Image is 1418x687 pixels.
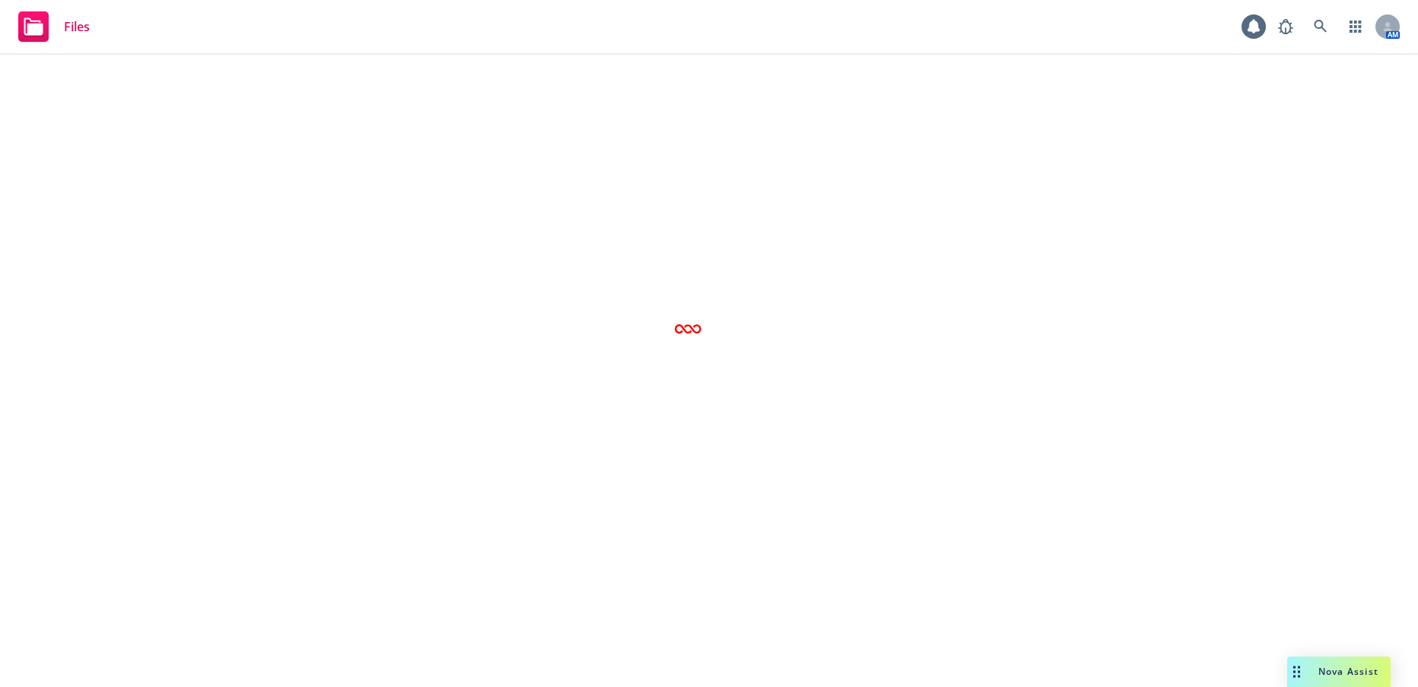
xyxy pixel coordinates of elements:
span: Files [64,21,90,33]
div: Drag to move [1287,657,1306,687]
a: Search [1305,11,1336,42]
span: Nova Assist [1318,665,1378,678]
a: Report a Bug [1270,11,1301,42]
a: Files [12,5,96,48]
a: Switch app [1340,11,1371,42]
button: Nova Assist [1287,657,1391,687]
